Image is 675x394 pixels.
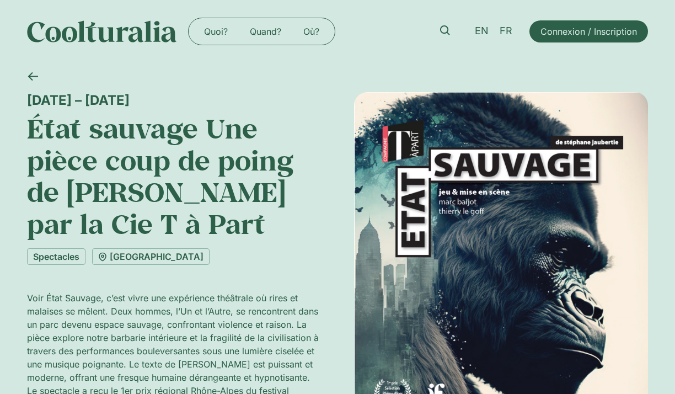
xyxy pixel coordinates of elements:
div: [DATE] – [DATE] [27,92,321,108]
nav: Menu [193,23,330,40]
a: Connexion / Inscription [529,20,648,42]
a: Où? [292,23,330,40]
a: Quoi? [193,23,239,40]
a: EN [469,23,494,39]
span: EN [475,25,489,37]
h1: État sauvage Une pièce coup de poing de [PERSON_NAME] par la Cie T à Part [27,113,321,239]
span: FR [500,25,512,37]
a: Quand? [239,23,292,40]
span: Connexion / Inscription [540,25,637,38]
a: FR [494,23,518,39]
a: Spectacles [27,248,85,265]
a: [GEOGRAPHIC_DATA] [92,248,210,265]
